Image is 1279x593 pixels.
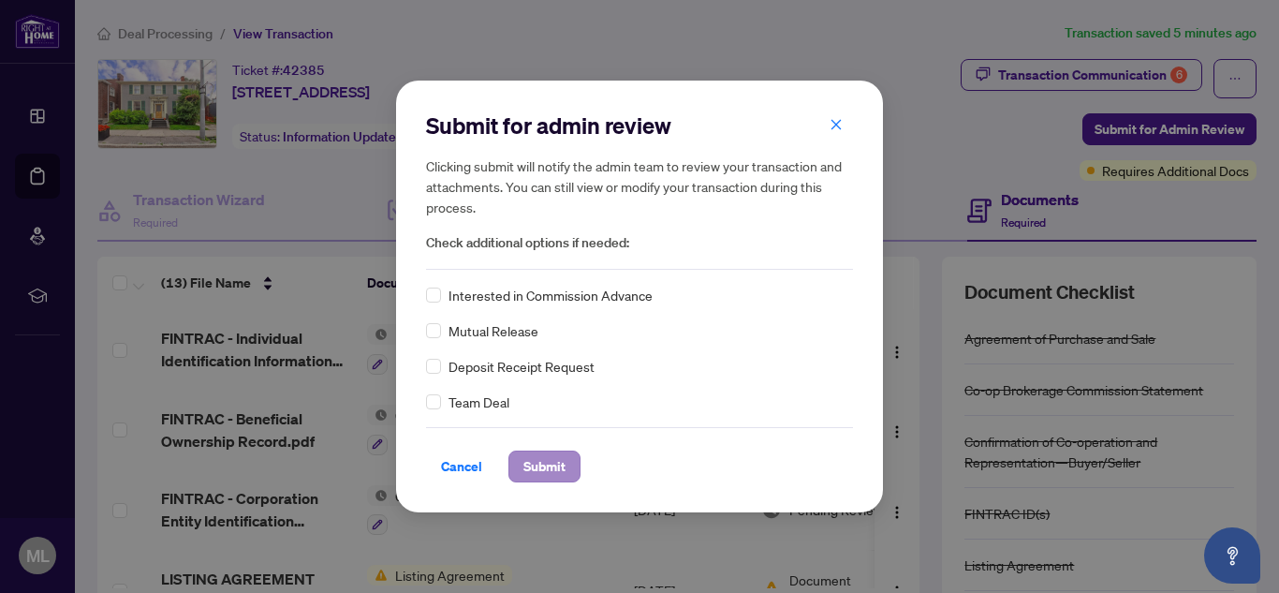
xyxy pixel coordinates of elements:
[426,111,853,141] h2: Submit for admin review
[426,232,853,254] span: Check additional options if needed:
[830,118,843,131] span: close
[426,451,497,482] button: Cancel
[523,452,566,482] span: Submit
[448,392,509,412] span: Team Deal
[448,356,595,377] span: Deposit Receipt Request
[426,156,853,217] h5: Clicking submit will notify the admin team to review your transaction and attachments. You can st...
[448,285,653,305] span: Interested in Commission Advance
[508,451,581,482] button: Submit
[441,452,482,482] span: Cancel
[448,320,538,341] span: Mutual Release
[1204,527,1260,584] button: Open asap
